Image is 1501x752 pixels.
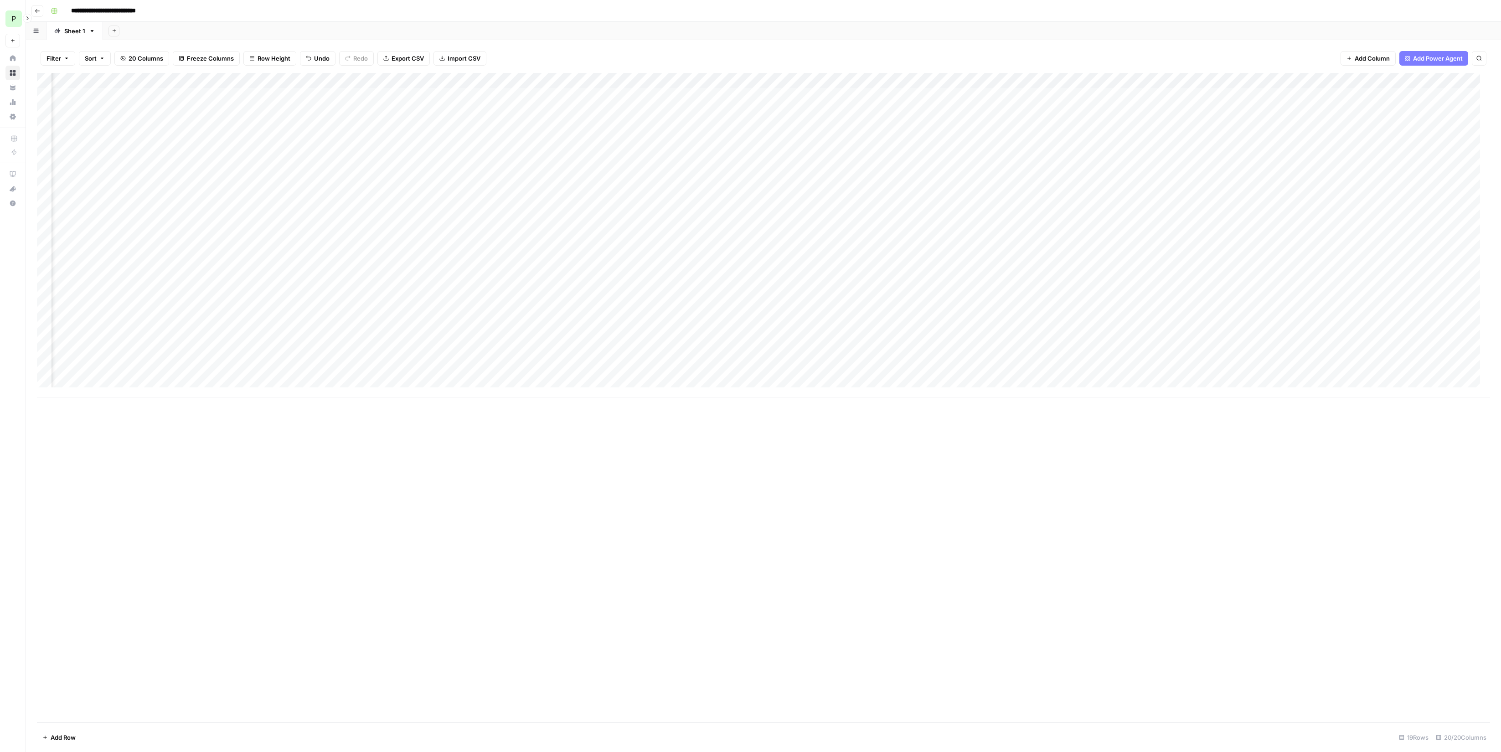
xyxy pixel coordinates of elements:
button: Add Power Agent [1399,51,1468,66]
a: Settings [5,109,20,124]
span: Export CSV [392,54,424,63]
div: 19 Rows [1395,730,1432,745]
span: Add Power Agent [1413,54,1463,63]
button: 20 Columns [114,51,169,66]
button: Freeze Columns [173,51,240,66]
span: P [11,13,16,24]
span: Import CSV [448,54,480,63]
span: Add Row [51,733,76,742]
button: Add Row [37,730,81,745]
button: Import CSV [433,51,486,66]
div: Sheet 1 [64,26,85,36]
span: Add Column [1355,54,1390,63]
button: Help + Support [5,196,20,211]
button: Sort [79,51,111,66]
div: 20/20 Columns [1432,730,1490,745]
button: What's new? [5,181,20,196]
button: Row Height [243,51,296,66]
button: Undo [300,51,335,66]
span: Filter [46,54,61,63]
button: Filter [41,51,75,66]
a: Your Data [5,80,20,95]
a: AirOps Academy [5,167,20,181]
div: What's new? [6,182,20,196]
span: Sort [85,54,97,63]
a: Home [5,51,20,66]
span: Undo [314,54,330,63]
a: Sheet 1 [46,22,103,40]
span: 20 Columns [129,54,163,63]
button: Add Column [1341,51,1396,66]
span: Freeze Columns [187,54,234,63]
button: Workspace: Paragon [5,7,20,30]
a: Browse [5,66,20,80]
a: Usage [5,95,20,109]
span: Redo [353,54,368,63]
button: Redo [339,51,374,66]
button: Export CSV [377,51,430,66]
span: Row Height [258,54,290,63]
